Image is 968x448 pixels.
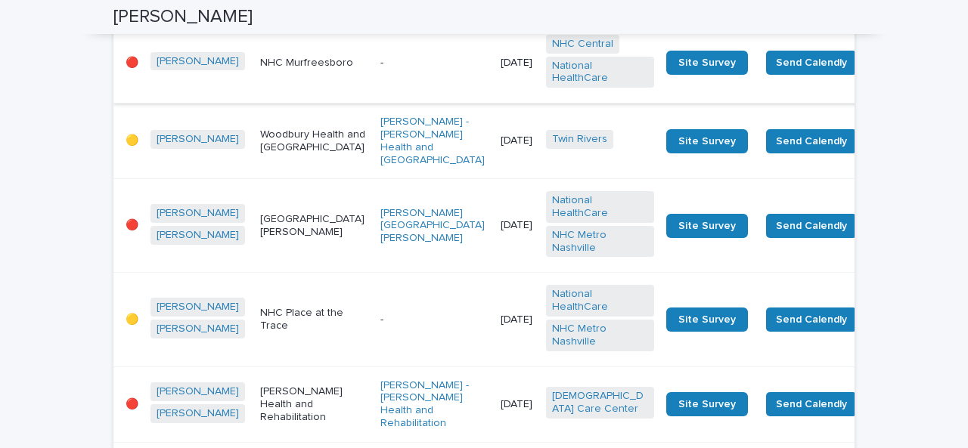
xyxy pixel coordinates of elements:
[766,129,857,153] button: Send Calendly
[157,133,239,146] a: [PERSON_NAME]
[552,133,607,146] a: Twin Rivers
[157,385,239,398] a: [PERSON_NAME]
[501,57,534,70] p: [DATE]
[260,385,368,423] p: [PERSON_NAME] Health and Rehabilitation
[552,194,648,220] a: National HealthCare
[157,55,239,68] a: [PERSON_NAME]
[766,214,857,238] button: Send Calendly
[157,301,239,314] a: [PERSON_NAME]
[766,51,857,75] button: Send Calendly
[776,218,847,233] span: Send Calendly
[126,134,138,147] p: 🟡
[678,57,736,68] span: Site Survey
[666,214,748,238] a: Site Survey
[666,51,748,75] a: Site Survey
[157,229,239,242] a: [PERSON_NAME]
[380,116,489,166] a: [PERSON_NAME] - [PERSON_NAME] Health and [GEOGRAPHIC_DATA]
[552,38,613,51] a: NHC Central
[126,57,138,70] p: 🔴
[501,219,534,232] p: [DATE]
[260,128,368,154] p: Woodbury Health and [GEOGRAPHIC_DATA]
[666,307,748,332] a: Site Survey
[126,219,138,232] p: 🔴
[126,398,138,411] p: 🔴
[260,213,368,239] p: [GEOGRAPHIC_DATA][PERSON_NAME]
[501,314,534,326] p: [DATE]
[678,136,736,147] span: Site Survey
[666,392,748,416] a: Site Survey
[776,312,847,327] span: Send Calendly
[776,134,847,149] span: Send Calendly
[157,407,239,420] a: [PERSON_NAME]
[766,307,857,332] button: Send Calendly
[113,6,253,28] h2: [PERSON_NAME]
[380,379,489,430] a: [PERSON_NAME] - [PERSON_NAME] Health and Rehabilitation
[501,398,534,411] p: [DATE]
[776,397,847,412] span: Send Calendly
[380,207,489,245] a: [PERSON_NAME][GEOGRAPHIC_DATA][PERSON_NAME]
[552,288,648,314] a: National HealthCare
[678,314,736,325] span: Site Survey
[776,55,847,70] span: Send Calendly
[552,323,648,348] a: NHC Metro Nashville
[157,323,239,335] a: [PERSON_NAME]
[678,221,736,231] span: Site Survey
[260,307,368,332] p: NHC Place at the Trace
[380,57,489,70] p: -
[552,60,648,85] a: National HealthCare
[126,314,138,326] p: 🟡
[157,207,239,220] a: [PERSON_NAME]
[260,57,368,70] p: NHC Murfreesboro
[666,129,748,153] a: Site Survey
[552,229,648,255] a: NHC Metro Nashville
[766,392,857,416] button: Send Calendly
[501,134,534,147] p: [DATE]
[552,390,648,416] a: [DEMOGRAPHIC_DATA] Care Center
[380,314,489,326] p: -
[678,399,736,409] span: Site Survey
